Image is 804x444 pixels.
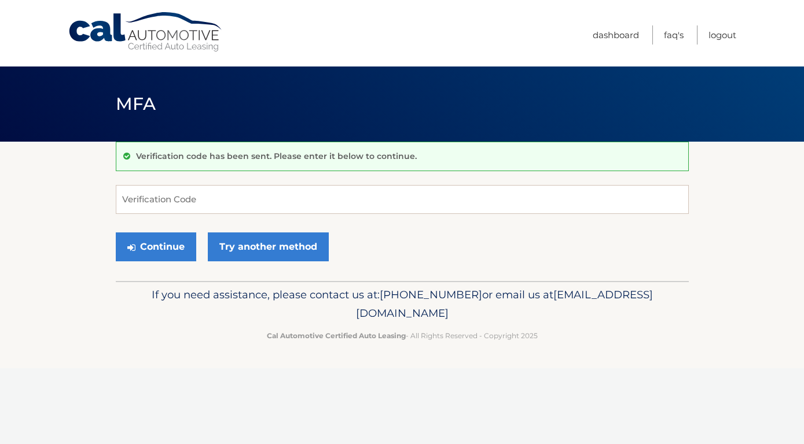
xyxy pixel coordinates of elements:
a: Dashboard [593,25,639,45]
input: Verification Code [116,185,689,214]
a: Logout [708,25,736,45]
a: Try another method [208,232,329,261]
button: Continue [116,232,196,261]
p: If you need assistance, please contact us at: or email us at [123,286,681,323]
a: FAQ's [664,25,684,45]
p: Verification code has been sent. Please enter it below to continue. [136,151,417,161]
a: Cal Automotive [68,12,224,53]
span: MFA [116,93,156,114]
p: - All Rights Reserved - Copyright 2025 [123,330,681,342]
span: [EMAIL_ADDRESS][DOMAIN_NAME] [356,288,653,320]
strong: Cal Automotive Certified Auto Leasing [267,331,406,340]
span: [PHONE_NUMBER] [380,288,482,301]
